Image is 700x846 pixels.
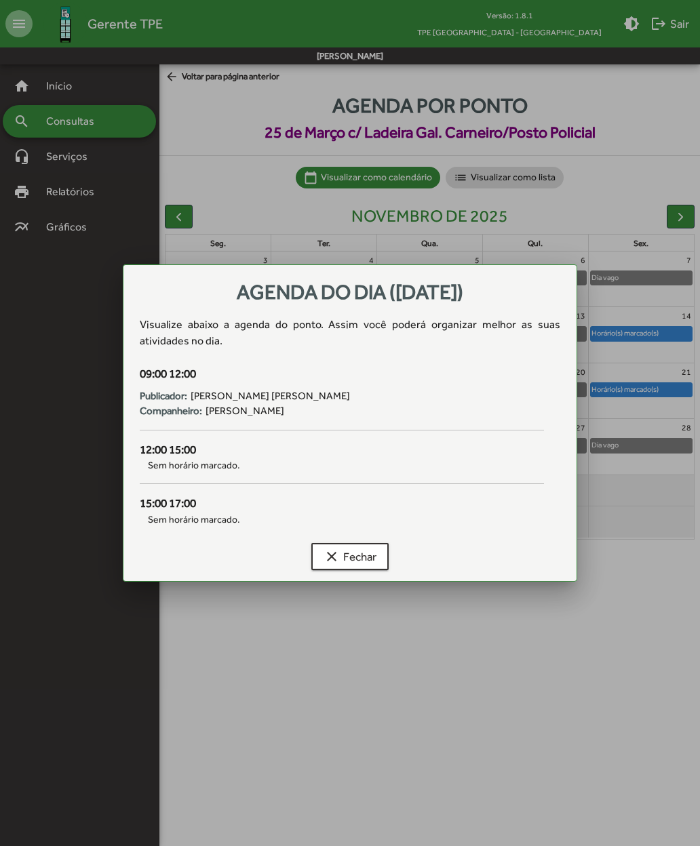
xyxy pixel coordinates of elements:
button: Fechar [311,543,389,570]
span: Fechar [324,544,376,569]
div: 12:00 15:00 [140,441,545,459]
strong: Companheiro: [140,403,202,419]
span: [PERSON_NAME] [PERSON_NAME] [191,388,350,404]
div: 09:00 12:00 [140,365,545,383]
mat-icon: clear [324,548,340,565]
div: 15:00 17:00 [140,495,545,512]
span: Agenda do dia ([DATE]) [237,280,463,304]
span: Sem horário marcado. [140,512,545,527]
span: Sem horário marcado. [140,458,545,472]
strong: Publicador: [140,388,187,404]
div: Visualize abaixo a agenda do ponto . Assim você poderá organizar melhor as suas atividades no dia. [140,317,561,349]
span: [PERSON_NAME] [206,403,284,419]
